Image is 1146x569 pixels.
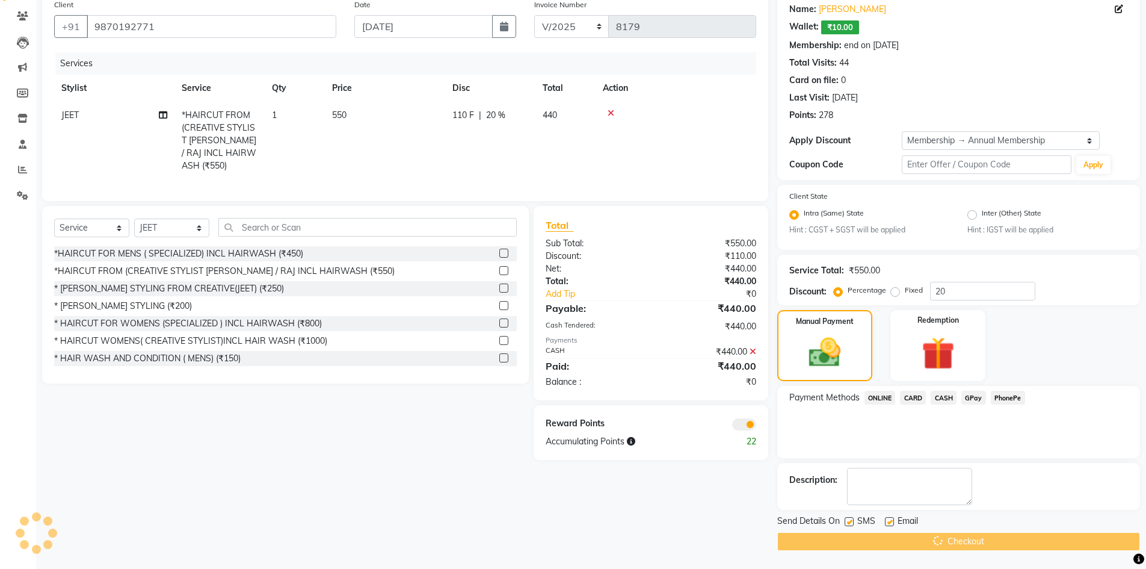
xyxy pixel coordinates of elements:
div: *HAIRCUT FROM (CREATIVE STYLIST [PERSON_NAME] / RAJ INCL HAIRWASH (₹550) [54,265,395,278]
div: ₹440.00 [651,263,765,275]
span: CARD [900,391,926,405]
th: Qty [265,75,325,102]
a: Add Tip [537,288,670,300]
button: +91 [54,15,88,38]
div: ₹0 [670,288,765,300]
div: Name: [789,3,816,16]
div: Total Visits: [789,57,837,69]
span: JEET [61,110,79,120]
div: 0 [841,74,846,87]
div: Accumulating Points [537,435,707,448]
div: Payments [546,335,756,346]
th: Disc [445,75,535,102]
span: Payment Methods [789,391,860,404]
div: Description: [789,474,837,487]
span: ₹10.00 [821,20,859,34]
span: ONLINE [864,391,896,405]
div: Balance : [537,376,651,388]
span: 110 F [452,109,474,122]
div: Discount: [537,250,651,263]
div: * HAIRCUT FOR WOMENS (SPECIALIZED ) INCL HAIRWASH (₹800) [54,317,322,330]
div: Sub Total: [537,237,651,250]
div: ₹550.00 [849,264,880,277]
span: 440 [543,110,557,120]
div: ₹440.00 [651,275,765,288]
label: Percentage [848,285,886,296]
div: ₹440.00 [651,359,765,373]
div: Membership: [789,39,842,52]
div: [DATE] [832,92,858,104]
span: SMS [857,515,875,530]
div: 22 [708,435,765,448]
span: 1 [272,110,277,120]
div: * HAIR WASH AND CONDITION ( MENS) (₹150) [54,352,241,365]
small: Hint : IGST will be applied [967,225,1128,235]
div: Total: [537,275,651,288]
label: Fixed [905,285,923,296]
div: 44 [839,57,849,69]
span: Total [546,219,573,232]
div: Coupon Code [789,158,902,171]
input: Enter Offer / Coupon Code [902,155,1071,174]
img: _gift.svg [911,333,965,374]
span: PhonePe [991,391,1025,405]
th: Price [325,75,445,102]
div: ₹110.00 [651,250,765,263]
div: * [PERSON_NAME] STYLING FROM CREATIVE(JEET) (₹250) [54,282,284,295]
div: Net: [537,263,651,275]
label: Redemption [917,315,959,326]
div: * [PERSON_NAME] STYLING (₹200) [54,300,192,312]
button: Apply [1076,156,1111,174]
span: | [479,109,481,122]
input: Search or Scan [218,218,517,237]
div: Card on file: [789,74,839,87]
div: * HAIRCUT WOMENS( CREATIVE STYLIST)INCL HAIR WASH (₹1000) [54,335,327,347]
span: 550 [332,110,347,120]
th: Stylist [54,75,174,102]
div: Discount: [789,285,827,298]
th: Action [596,75,756,102]
div: end on [DATE] [844,39,899,52]
div: ₹440.00 [651,320,765,333]
small: Hint : CGST + SGST will be applied [789,225,950,235]
div: CASH [537,346,651,358]
div: Last Visit: [789,92,830,104]
div: ₹550.00 [651,237,765,250]
span: Send Details On [777,515,840,530]
div: Services [55,52,765,75]
a: [PERSON_NAME] [819,3,886,16]
div: ₹440.00 [651,301,765,316]
div: Paid: [537,359,651,373]
img: _cash.svg [799,334,851,371]
label: Intra (Same) State [804,208,864,222]
div: Service Total: [789,264,844,277]
label: Inter (Other) State [982,208,1041,222]
div: Wallet: [789,20,819,34]
div: Cash Tendered: [537,320,651,333]
th: Service [174,75,265,102]
div: Points: [789,109,816,122]
span: 20 % [486,109,505,122]
span: GPay [961,391,986,405]
label: Manual Payment [796,316,854,327]
div: 278 [819,109,833,122]
div: Apply Discount [789,134,902,147]
th: Total [535,75,596,102]
span: Email [898,515,918,530]
label: Client State [789,191,828,202]
div: Reward Points [537,417,651,431]
span: *HAIRCUT FROM (CREATIVE STYLIST [PERSON_NAME] / RAJ INCL HAIRWASH (₹550) [182,110,256,171]
input: Search by Name/Mobile/Email/Code [87,15,336,38]
div: Payable: [537,301,651,316]
div: ₹0 [651,376,765,388]
div: ₹440.00 [651,346,765,358]
span: CASH [931,391,957,405]
div: *HAIRCUT FOR MENS ( SPECIALIZED) INCL HAIRWASH (₹450) [54,247,303,260]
